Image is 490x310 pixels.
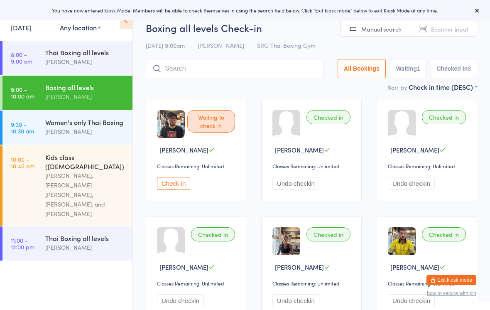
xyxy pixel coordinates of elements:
button: Check in [157,177,190,190]
div: You have now entered Kiosk Mode. Members will be able to check themselves in using the search fie... [13,7,477,14]
div: [PERSON_NAME] [45,57,125,66]
div: Check in time (DESC) [409,82,477,91]
a: [DATE] [11,23,31,32]
time: 9:30 - 10:30 am [11,121,34,134]
span: [PERSON_NAME] [275,263,324,271]
div: Classes Remaining: Unlimited [388,280,468,287]
button: Undo checkin [388,294,435,307]
span: [PERSON_NAME] [275,145,324,154]
time: 8:00 - 9:00 am [11,51,32,64]
div: Checked in [306,110,350,124]
span: [PERSON_NAME] [159,145,208,154]
div: Thai Boxing all levels [45,48,125,57]
div: [PERSON_NAME] [45,92,125,101]
time: 10:00 - 10:45 am [11,156,34,169]
span: [PERSON_NAME] [198,41,244,49]
button: Undo checkin [157,294,204,307]
a: 9:00 -10:00 amBoxing all levels[PERSON_NAME] [2,76,132,110]
button: Undo checkin [272,294,319,307]
input: Search [146,59,324,78]
div: Boxing all levels [45,83,125,92]
div: [PERSON_NAME] [45,243,125,252]
time: 9:00 - 10:00 am [11,86,34,99]
button: Undo checkin [272,177,319,190]
span: Scanner input [431,25,468,33]
div: [PERSON_NAME], [PERSON_NAME] [PERSON_NAME], [PERSON_NAME], and [PERSON_NAME] [45,171,125,219]
button: Waiting1 [390,59,426,78]
span: [PERSON_NAME] [159,263,208,271]
span: SRG Thai Boxing Gym [257,41,316,49]
img: image1759806276.png [157,110,185,138]
span: [DATE] 9:00am [146,41,185,49]
a: 10:00 -10:45 amKids class ([DEMOGRAPHIC_DATA])[PERSON_NAME], [PERSON_NAME] [PERSON_NAME], [PERSON... [2,145,132,226]
label: Sort by [388,83,407,91]
span: [PERSON_NAME] [390,145,439,154]
span: Manual search [361,25,402,33]
button: Checked in8 [431,59,478,78]
img: image1720420558.png [388,227,416,255]
div: Women's only Thai Boxing [45,118,125,127]
div: 8 [468,65,471,72]
div: 1 [417,65,420,72]
h2: Boxing all levels Check-in [146,21,477,34]
div: Checked in [422,227,466,241]
div: Kids class ([DEMOGRAPHIC_DATA]) [45,153,125,171]
div: Classes Remaining: Unlimited [388,162,468,170]
button: Exit kiosk mode [426,275,476,285]
div: Checked in [306,227,350,241]
div: Checked in [422,110,466,124]
img: image1738961487.png [272,227,300,255]
div: Classes Remaining: Unlimited [157,280,238,287]
time: 11:00 - 12:00 pm [11,237,34,250]
div: Classes Remaining: Unlimited [272,162,353,170]
div: Waiting to check in [187,110,235,133]
div: Classes Remaining: Unlimited [272,280,353,287]
a: 9:30 -10:30 amWomen's only Thai Boxing[PERSON_NAME] [2,111,132,145]
div: [PERSON_NAME] [45,127,125,136]
a: 8:00 -9:00 amThai Boxing all levels[PERSON_NAME] [2,41,132,75]
button: All Bookings [338,59,386,78]
a: 11:00 -12:00 pmThai Boxing all levels[PERSON_NAME] [2,226,132,261]
div: Classes Remaining: Unlimited [157,162,238,170]
div: Any location [60,23,101,32]
span: [PERSON_NAME] [390,263,439,271]
div: Checked in [191,227,235,241]
div: Thai Boxing all levels [45,234,125,243]
button: Undo checkin [388,177,435,190]
button: how to secure with pin [427,290,476,296]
